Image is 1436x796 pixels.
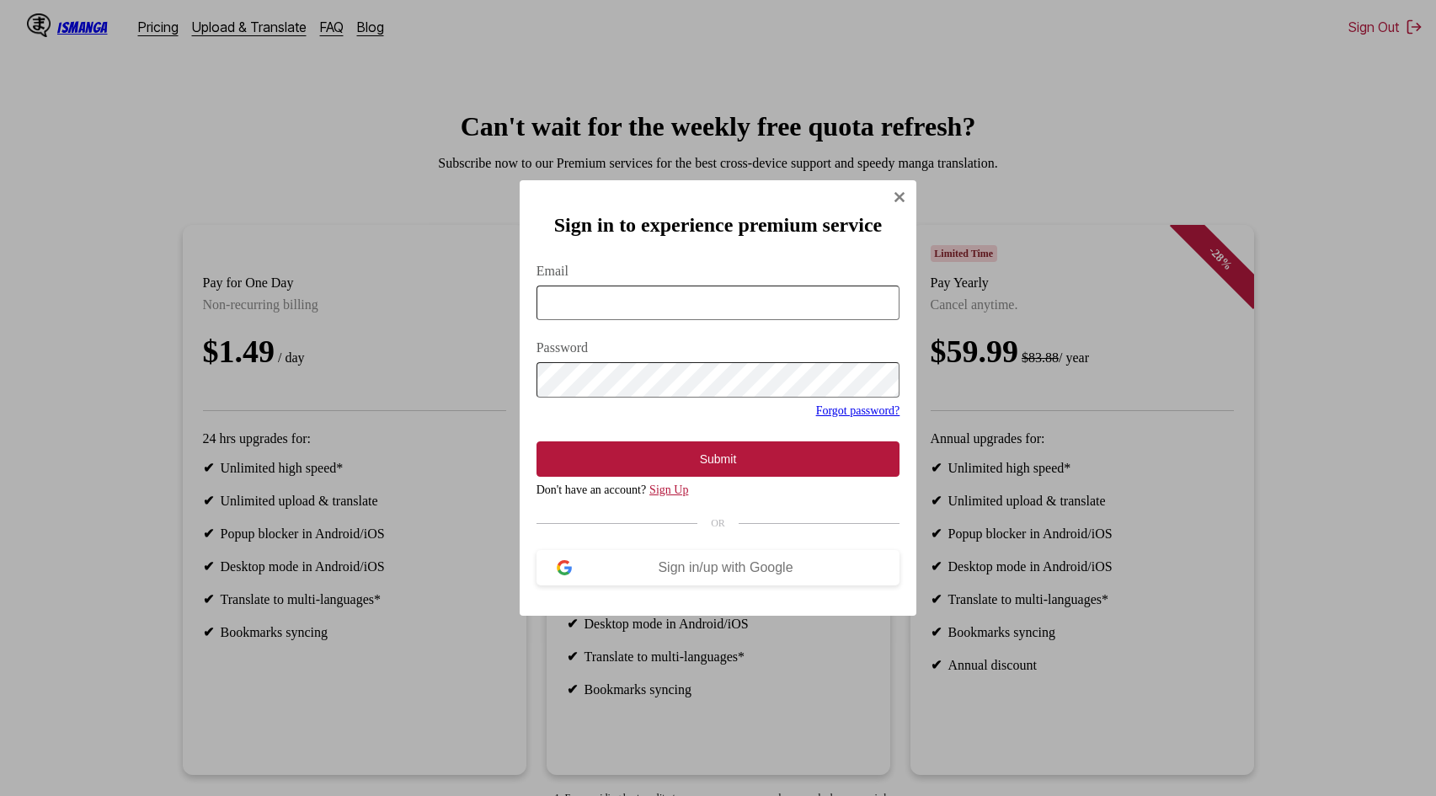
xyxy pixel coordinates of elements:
[536,441,900,477] button: Submit
[557,560,572,575] img: google-logo
[536,264,900,279] label: Email
[572,560,880,575] div: Sign in/up with Google
[893,190,906,204] img: Close
[536,550,900,585] button: Sign in/up with Google
[536,340,900,355] label: Password
[536,517,900,530] div: OR
[536,214,900,237] h2: Sign in to experience premium service
[536,483,900,497] div: Don't have an account?
[816,404,900,417] a: Forgot password?
[520,180,917,616] div: Sign In Modal
[649,483,688,496] a: Sign Up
